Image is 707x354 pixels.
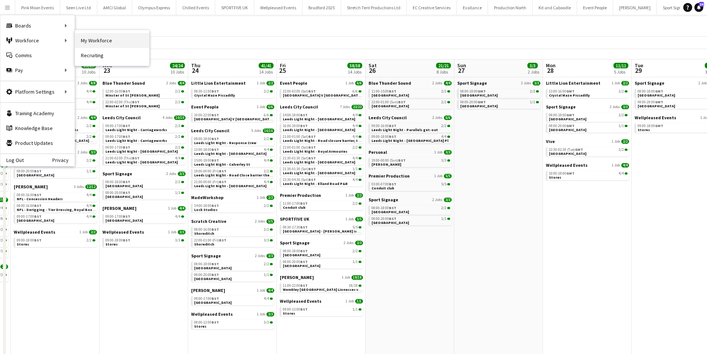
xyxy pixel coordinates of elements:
[86,169,92,173] span: 1/1
[105,160,178,165] span: Leeds Light Night - Elland Road
[457,80,540,110] div: Sport Signage2 Jobs3/308:00-18:00GMT2/2[GEOGRAPHIC_DATA]08:00-20:00GMT1/1[GEOGRAPHIC_DATA]
[432,81,442,85] span: 2 Jobs
[194,89,273,97] a: 08:30-11:00BST2/2Crystal Maze Piccadilly
[546,162,629,182] div: Wellpleased Events1 Job4/410:00-18:00GMT4/4Stores
[371,138,448,143] span: Leeds Light Night - Wellington Pl
[132,156,140,160] span: BST
[546,139,629,144] a: Vive1 Job2/2
[191,80,274,104] div: Little Lion Entertainment1 Job2/208:30-11:00BST2/2Crystal Maze Piccadilly
[283,156,316,160] span: 21:30-01:30 (Sat)
[264,137,269,141] span: 2/2
[398,158,406,163] span: BST
[699,2,704,7] span: 24
[353,90,358,93] span: 6/6
[371,158,450,166] a: 19:00-00:00 (Sun)BST3/3[PERSON_NAME]
[174,116,186,120] span: 10/10
[638,100,663,104] span: 08:00-20:00
[132,100,140,104] span: BST
[549,148,583,152] span: 22:30-02:30 (Tue)
[175,135,180,139] span: 2/2
[460,100,486,104] span: 08:00-20:00
[353,113,358,117] span: 4/4
[398,100,406,104] span: BST
[263,129,274,133] span: 16/16
[283,145,361,153] a: 21:00-01:00 (Sat)BST2/2Leeds Light Night - Royal Armouries
[369,80,452,115] div: Blue Thunder Sound2 Jobs4/411:00-15:00BST2/2[GEOGRAPHIC_DATA]22:00-01:00 (Sun)BST2/2[GEOGRAPHIC_D...
[460,93,498,98] span: Brazil
[369,115,452,120] a: Leeds City Council2 Jobs6/6
[619,172,624,175] span: 4/4
[549,90,575,93] span: 13:00-16:00
[432,116,442,120] span: 2 Jobs
[369,149,452,155] a: Personal1 Job3/3
[566,171,575,176] span: GMT
[0,106,75,121] a: Training Academy
[353,156,358,160] span: 4/4
[191,80,246,86] span: Little Lion Entertainment
[530,90,535,93] span: 2/2
[280,104,363,110] a: Leeds City Council7 Jobs23/23
[75,33,149,48] a: My Workforce
[355,81,363,85] span: 6/6
[389,123,396,128] span: BST
[353,135,358,139] span: 4/4
[549,171,628,179] a: 10:00-18:00GMT4/4Stores
[194,169,273,177] a: 19:00-00:00 (Fri)BST2/2Leeds Light Night - Road Close barrier then City Sq
[283,138,465,143] span: Leeds Light Night - Road closure barrier, then City Sq, Vic Gardens, GGG barrier
[86,124,92,128] span: 2/2
[105,93,160,98] span: Minster of St George
[369,80,452,86] a: Blue Thunder Sound2 Jobs4/4
[302,0,341,15] button: Bradford 2025
[351,105,363,109] span: 23/23
[457,80,540,86] a: Sport Signage2 Jobs3/3
[123,145,130,150] span: BST
[621,81,629,85] span: 2/2
[212,136,219,141] span: BST
[283,149,347,154] span: Leeds Light Night - Royal Armouries
[264,113,269,117] span: 6/6
[546,104,629,110] a: Sport Signage2 Jobs3/3
[341,0,407,15] button: Stretch Tent Productions Ltd
[457,0,488,15] button: Evallance
[371,127,438,132] span: Leeds Light Night - Parallels get-out
[194,151,266,156] span: Leeds Light Night - Wellington Place
[89,116,97,120] span: 4/4
[105,89,184,97] a: 12:00-16:00BST2/2Minster of St [PERSON_NAME]
[178,172,186,176] span: 3/3
[613,0,657,15] button: [PERSON_NAME]
[105,127,167,132] span: Leeds Light Night - Carriageworks
[212,158,219,163] span: BST
[89,150,97,155] span: 3/3
[533,0,577,15] button: Kit and Caboodle
[102,80,145,86] span: Blue Thunder Sound
[86,135,92,139] span: 2/2
[194,147,273,156] a: 13:00-18:00BST4/4Leeds Light Night - [GEOGRAPHIC_DATA]
[283,167,316,171] span: 21:30-01:30 (Sat)
[89,81,97,85] span: 8/8
[460,104,498,108] span: Brazil
[105,100,140,104] span: 22:00-02:00 (Thu)
[194,173,285,178] span: Leeds Light Night - Road Close barrier then City Sq
[549,147,628,156] a: 22:30-02:30 (Tue)GMT2/2[GEOGRAPHIC_DATA]
[407,0,457,15] button: EC Creative Services
[283,160,355,165] span: Leeds Light Night - Wellington Place
[369,115,407,120] span: Leeds City Council
[369,173,452,179] a: Premier Production1 Job5/5
[621,139,629,144] span: 2/2
[655,123,663,128] span: GMT
[105,138,167,143] span: Leeds Light Night - Carriageworks
[283,170,355,175] span: Leeds Light Night - Wellington Place
[546,162,629,168] a: Wellpleased Events1 Job4/4
[123,123,130,128] span: BST
[444,116,452,120] span: 6/6
[163,116,173,120] span: 4 Jobs
[621,163,629,168] span: 4/4
[14,149,97,184] div: Sport Signage2 Jobs3/308:00-18:00BST2/2[GEOGRAPHIC_DATA]08:00-20:00BST1/1[GEOGRAPHIC_DATA]
[254,0,302,15] button: Wellpleased Events
[478,89,486,94] span: GMT
[441,124,446,128] span: 2/2
[194,136,273,145] a: 09:00-18:00BST2/2Leeds Light Night - Response Crew
[266,81,274,85] span: 2/2
[132,0,176,15] button: Olympus Express
[166,172,176,176] span: 2 Jobs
